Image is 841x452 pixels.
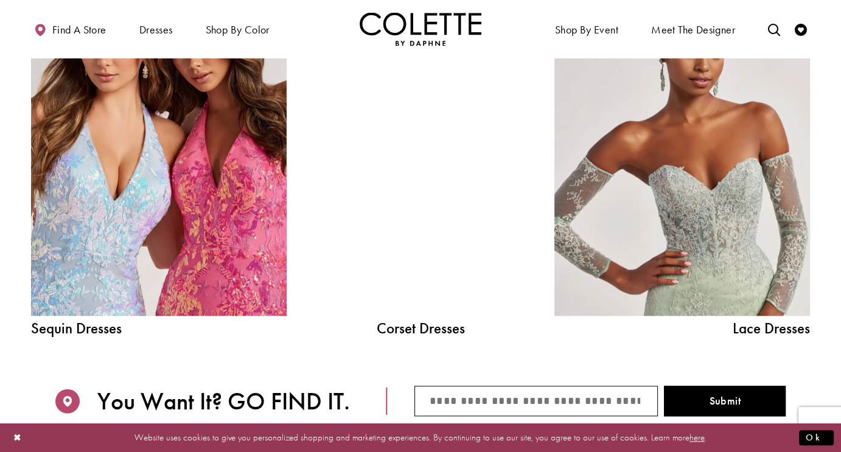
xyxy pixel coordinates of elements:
a: Find a store [31,12,109,46]
span: You Want It? GO FIND IT. [97,388,350,415]
button: Submit Dialog [799,430,834,445]
span: Dresses [136,12,176,46]
span: Dresses [139,24,173,36]
input: City/State/ZIP code [414,386,658,416]
a: Toggle search [765,12,783,46]
p: Website uses cookies to give you personalized shopping and marketing experiences. By continuing t... [88,429,753,446]
span: Meet the designer [651,24,735,36]
span: Sequin Dresses [31,321,287,336]
a: Check Wishlist [792,12,810,46]
span: Lace Dresses [554,321,810,336]
span: Shop by color [206,24,270,36]
a: Corset Dresses [329,321,512,336]
a: here [689,431,705,443]
img: Colette by Daphne [360,12,481,46]
button: Submit [664,386,786,416]
a: Visit Home Page [360,12,481,46]
span: Shop by color [203,12,273,46]
span: Find a store [52,24,106,36]
a: Meet the designer [648,12,738,46]
span: Shop By Event [555,24,618,36]
span: Shop By Event [552,12,621,46]
form: Store Finder Form [386,386,810,416]
button: Close Dialog [7,427,28,448]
